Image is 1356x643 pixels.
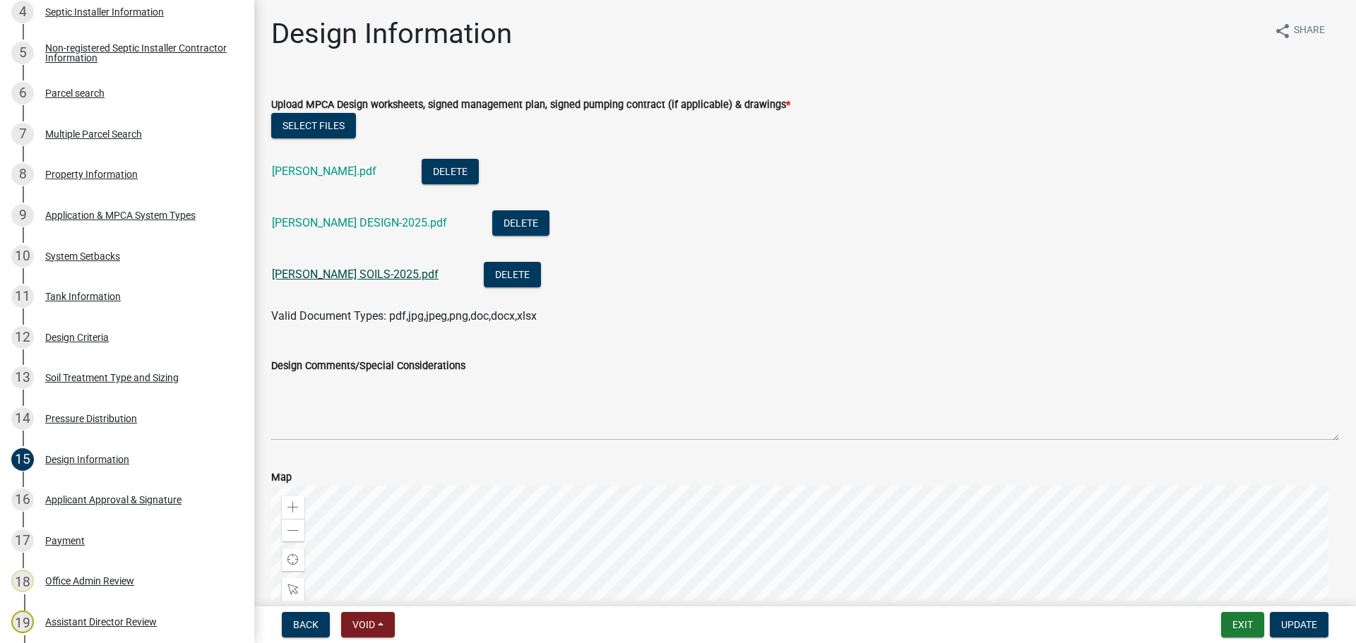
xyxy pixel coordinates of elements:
div: Find my location [282,548,304,571]
a: [PERSON_NAME] SOILS-2025.pdf [272,268,439,281]
div: 13 [11,366,34,389]
div: Parcel search [45,88,105,98]
div: 18 [11,570,34,592]
button: Void [341,612,395,637]
button: shareShare [1263,17,1336,44]
label: Design Comments/Special Considerations [271,361,465,371]
div: 14 [11,407,34,430]
span: Share [1294,23,1325,40]
div: Payment [45,536,85,546]
label: Upload MPCA Design worksheets, signed management plan, signed pumping contract (if applicable) & ... [271,100,790,110]
div: Design Criteria [45,332,109,342]
div: 4 [11,1,34,23]
div: Zoom out [282,519,304,541]
div: Septic Installer Information [45,7,164,17]
label: Map [271,473,292,483]
div: Design Information [45,455,129,464]
div: Pressure Distribution [45,414,137,423]
div: Property Information [45,169,138,179]
div: Assistant Director Review [45,617,157,627]
div: 6 [11,82,34,104]
a: [PERSON_NAME] DESIGN-2025.pdf [272,216,447,229]
button: Back [282,612,330,637]
div: Multiple Parcel Search [45,129,142,139]
button: Select files [271,113,356,138]
div: 11 [11,285,34,308]
div: 19 [11,611,34,633]
button: Update [1270,612,1328,637]
div: Application & MPCA System Types [45,210,196,220]
h1: Design Information [271,17,512,51]
i: share [1274,23,1291,40]
button: Exit [1221,612,1264,637]
span: Valid Document Types: pdf,jpg,jpeg,png,doc,docx,xlsx [271,309,537,323]
span: Update [1281,619,1317,630]
div: 12 [11,326,34,349]
span: Void [352,619,375,630]
span: Back [293,619,319,630]
div: 10 [11,245,34,268]
wm-modal-confirm: Delete Document [492,217,549,231]
div: 17 [11,529,34,552]
button: Delete [484,262,541,287]
div: 15 [11,448,34,471]
div: Office Admin Review [45,576,134,586]
div: 16 [11,488,34,511]
div: 9 [11,204,34,227]
div: Applicant Approval & Signature [45,495,182,505]
div: System Setbacks [45,251,120,261]
div: 8 [11,163,34,186]
div: 7 [11,123,34,145]
div: Non-registered Septic Installer Contractor Information [45,43,232,63]
div: Zoom in [282,496,304,519]
div: 5 [11,42,34,64]
div: Tank Information [45,292,121,301]
div: Soil Treatment Type and Sizing [45,373,179,383]
wm-modal-confirm: Delete Document [422,166,479,179]
button: Delete [422,159,479,184]
a: [PERSON_NAME].pdf [272,164,376,178]
button: Delete [492,210,549,236]
wm-modal-confirm: Delete Document [484,269,541,282]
